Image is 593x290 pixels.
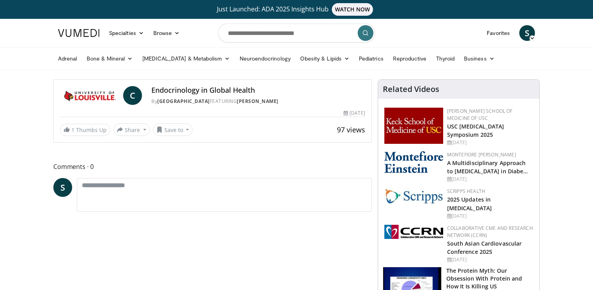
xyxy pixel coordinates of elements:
div: [DATE] [447,213,533,220]
img: VuMedi Logo [58,29,100,37]
img: a04ee3ba-8487-4636-b0fb-5e8d268f3737.png.150x105_q85_autocrop_double_scale_upscale_version-0.2.png [384,225,443,239]
a: [GEOGRAPHIC_DATA] [157,98,210,105]
a: 2025 Updates in [MEDICAL_DATA] [447,196,492,211]
a: Thyroid [431,51,460,66]
a: Browse [149,25,185,41]
a: S [519,25,535,41]
a: USC [MEDICAL_DATA] Symposium 2025 [447,123,504,138]
a: 1 Thumbs Up [60,124,110,136]
a: Reproductive [388,51,431,66]
span: WATCH NOW [332,3,373,16]
img: 7b941f1f-d101-407a-8bfa-07bd47db01ba.png.150x105_q85_autocrop_double_scale_upscale_version-0.2.jpg [384,108,443,144]
a: Neuroendocrinology [235,51,295,66]
a: Collaborative CME and Research Network (CCRN) [447,225,533,239]
button: Save to [153,123,193,136]
a: Bone & Mineral [82,51,138,66]
a: S [53,178,72,197]
span: 97 views [337,125,365,134]
div: By FEATURING [151,98,365,105]
div: [DATE] [447,256,533,263]
div: [DATE] [344,110,365,117]
img: University of Louisville [60,86,120,105]
a: Specialties [104,25,149,41]
span: Comments 0 [53,162,372,172]
a: [PERSON_NAME] School of Medicine of USC [447,108,513,121]
a: Business [459,51,499,66]
h4: Endocrinology in Global Health [151,86,365,95]
a: [PERSON_NAME] [237,98,278,105]
img: c9f2b0b7-b02a-4276-a72a-b0cbb4230bc1.jpg.150x105_q85_autocrop_double_scale_upscale_version-0.2.jpg [384,188,443,204]
a: C [123,86,142,105]
a: Montefiore [PERSON_NAME] [447,151,516,158]
a: Obesity & Lipids [295,51,354,66]
a: South Asian Cardiovascular Conference 2025 [447,240,522,255]
a: Just Launched: ADA 2025 Insights HubWATCH NOW [59,3,534,16]
input: Search topics, interventions [218,24,375,42]
h4: Related Videos [383,84,439,94]
button: Share [113,123,150,136]
span: 1 [71,126,75,134]
img: b0142b4c-93a1-4b58-8f91-5265c282693c.png.150x105_q85_autocrop_double_scale_upscale_version-0.2.png [384,151,443,173]
a: Pediatrics [354,51,388,66]
a: [MEDICAL_DATA] & Metabolism [138,51,235,66]
div: [DATE] [447,139,533,146]
a: Adrenal [53,51,82,66]
a: Scripps Health [447,188,485,195]
div: [DATE] [447,176,533,183]
a: A Multidisciplinary Approach to [MEDICAL_DATA] in Diabe… [447,159,528,175]
a: Favorites [482,25,515,41]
